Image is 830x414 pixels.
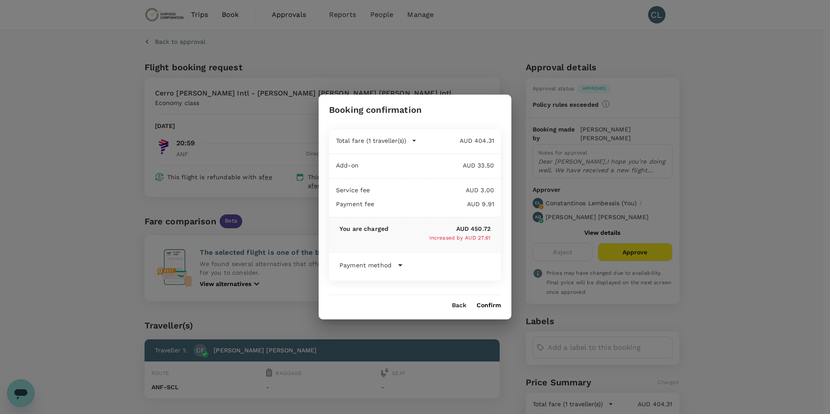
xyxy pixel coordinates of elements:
[336,136,417,145] button: Total fare (1 traveller(s))
[359,161,494,170] p: AUD 33.50
[389,224,491,233] p: AUD 450.72
[417,136,494,145] p: AUD 404.31
[339,224,389,233] p: You are charged
[375,200,494,208] p: AUD 9.91
[477,302,501,309] button: Confirm
[336,200,375,208] p: Payment fee
[429,235,491,241] span: Increased by AUD 27.61
[329,105,422,115] h3: Booking confirmation
[339,261,392,269] p: Payment method
[336,161,359,170] p: Add-on
[336,186,370,194] p: Service fee
[370,186,494,194] p: AUD 3.00
[452,302,466,309] button: Back
[336,136,406,145] p: Total fare (1 traveller(s))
